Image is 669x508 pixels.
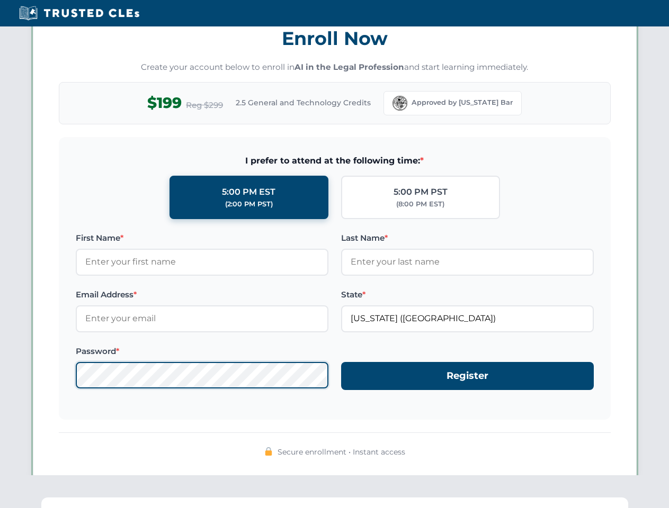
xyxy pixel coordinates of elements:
[341,288,594,301] label: State
[76,305,328,332] input: Enter your email
[76,288,328,301] label: Email Address
[76,249,328,275] input: Enter your first name
[147,91,182,115] span: $199
[222,185,275,199] div: 5:00 PM EST
[264,447,273,456] img: 🔒
[341,362,594,390] button: Register
[76,345,328,358] label: Password
[59,61,611,74] p: Create your account below to enroll in and start learning immediately.
[295,62,404,72] strong: AI in the Legal Profession
[396,199,444,210] div: (8:00 PM EST)
[341,249,594,275] input: Enter your last name
[278,446,405,458] span: Secure enrollment • Instant access
[394,185,448,199] div: 5:00 PM PST
[225,199,273,210] div: (2:00 PM PST)
[186,99,223,112] span: Reg $299
[236,97,371,108] span: 2.5 General and Technology Credits
[76,154,594,168] span: I prefer to attend at the following time:
[341,232,594,244] label: Last Name
[16,5,142,21] img: Trusted CLEs
[393,96,407,111] img: Florida Bar
[59,22,611,55] h3: Enroll Now
[412,97,513,108] span: Approved by [US_STATE] Bar
[341,305,594,332] input: Florida (FL)
[76,232,328,244] label: First Name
